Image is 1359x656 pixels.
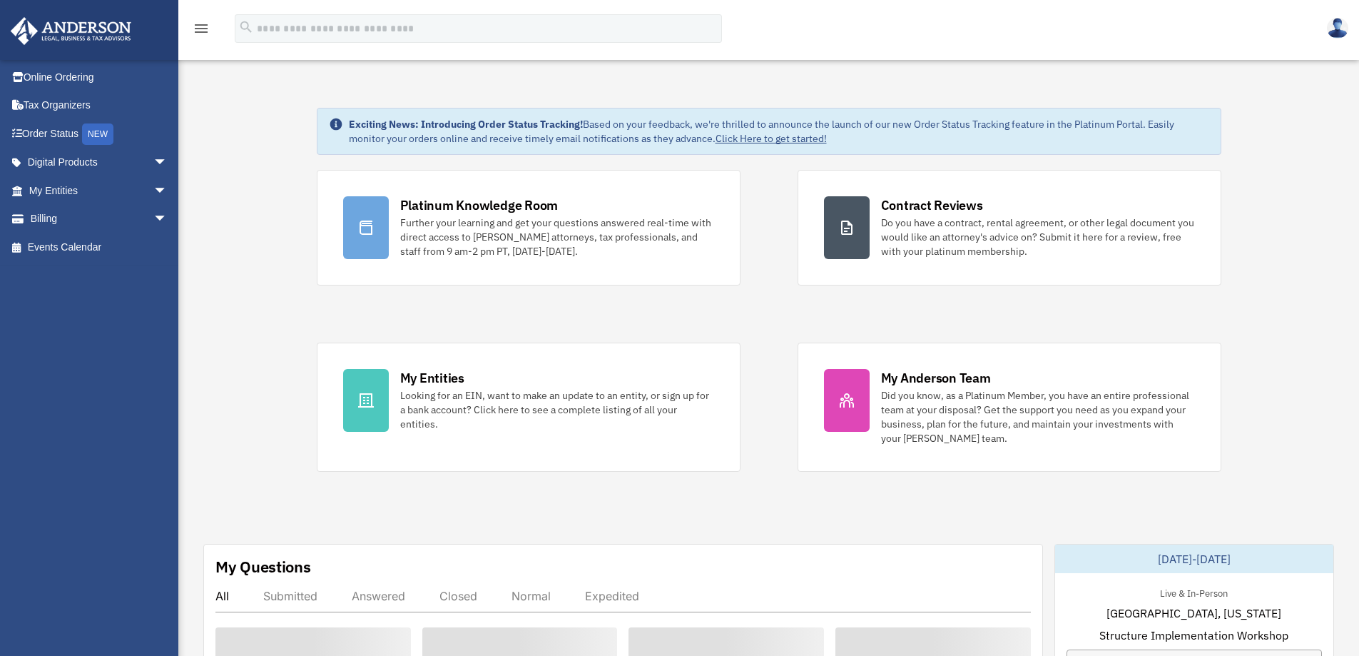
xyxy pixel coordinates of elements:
[10,205,189,233] a: Billingarrow_drop_down
[439,589,477,603] div: Closed
[881,369,991,387] div: My Anderson Team
[400,369,464,387] div: My Entities
[193,25,210,37] a: menu
[10,233,189,261] a: Events Calendar
[511,589,551,603] div: Normal
[10,119,189,148] a: Order StatusNEW
[716,132,827,145] a: Click Here to get started!
[153,148,182,178] span: arrow_drop_down
[881,196,983,214] div: Contract Reviews
[798,343,1221,472] a: My Anderson Team Did you know, as a Platinum Member, you have an entire professional team at your...
[153,205,182,234] span: arrow_drop_down
[1099,627,1288,644] span: Structure Implementation Workshop
[1149,585,1239,600] div: Live & In-Person
[585,589,639,603] div: Expedited
[400,196,559,214] div: Platinum Knowledge Room
[10,176,189,205] a: My Entitiesarrow_drop_down
[400,216,714,258] div: Further your learning and get your questions answered real-time with direct access to [PERSON_NAM...
[400,388,714,431] div: Looking for an EIN, want to make an update to an entity, or sign up for a bank account? Click her...
[1327,18,1348,39] img: User Pic
[6,17,136,45] img: Anderson Advisors Platinum Portal
[153,176,182,206] span: arrow_drop_down
[881,216,1195,258] div: Do you have a contract, rental agreement, or other legal document you would like an attorney's ad...
[798,170,1221,286] a: Contract Reviews Do you have a contract, rental agreement, or other legal document you would like...
[10,63,189,91] a: Online Ordering
[349,117,1209,146] div: Based on your feedback, we're thrilled to announce the launch of our new Order Status Tracking fe...
[317,343,740,472] a: My Entities Looking for an EIN, want to make an update to an entity, or sign up for a bank accoun...
[215,589,229,603] div: All
[193,20,210,37] i: menu
[881,388,1195,445] div: Did you know, as a Platinum Member, you have an entire professional team at your disposal? Get th...
[1055,545,1333,573] div: [DATE]-[DATE]
[317,170,740,286] a: Platinum Knowledge Room Further your learning and get your questions answered real-time with dire...
[352,589,405,603] div: Answered
[1106,605,1281,622] span: [GEOGRAPHIC_DATA], [US_STATE]
[82,123,113,145] div: NEW
[10,148,189,177] a: Digital Productsarrow_drop_down
[349,118,583,131] strong: Exciting News: Introducing Order Status Tracking!
[215,556,311,577] div: My Questions
[238,19,254,35] i: search
[263,589,317,603] div: Submitted
[10,91,189,120] a: Tax Organizers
